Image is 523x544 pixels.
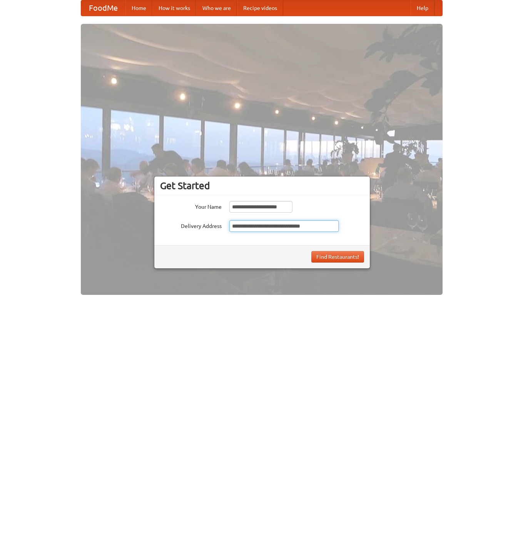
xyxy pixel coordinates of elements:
a: How it works [152,0,196,16]
label: Your Name [160,201,222,211]
label: Delivery Address [160,220,222,230]
a: Who we are [196,0,237,16]
a: Help [411,0,434,16]
h3: Get Started [160,180,364,191]
a: Recipe videos [237,0,283,16]
button: Find Restaurants! [311,251,364,263]
a: Home [125,0,152,16]
a: FoodMe [81,0,125,16]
